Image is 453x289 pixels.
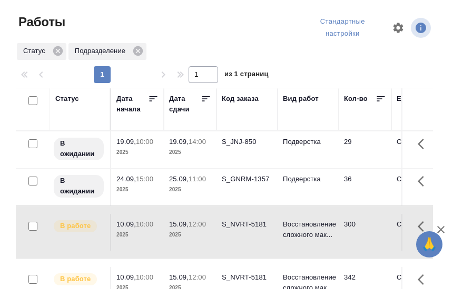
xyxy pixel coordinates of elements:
[411,18,433,38] span: Посмотреть информацию
[116,184,159,195] p: 2025
[300,14,386,42] div: split button
[116,230,159,240] p: 2025
[283,137,333,147] p: Подверстка
[222,137,272,147] div: S_JNJ-850
[386,15,411,40] span: Настроить таблицу
[222,272,272,283] div: S_NVRT-5181
[189,273,206,281] p: 12:00
[169,138,189,146] p: 19.09,
[60,176,97,197] p: В ожидании
[23,46,49,56] p: Статус
[397,94,422,104] div: Ед. изм
[53,137,105,161] div: Исполнитель назначен, приступать к работе пока рано
[60,221,91,231] p: В работе
[116,175,136,183] p: 24.09,
[169,175,189,183] p: 25.09,
[411,131,437,157] button: Здесь прячутся важные кнопки
[189,175,206,183] p: 11:00
[68,43,146,60] div: Подразделение
[136,138,153,146] p: 10:00
[391,131,452,168] td: Страница А4
[420,233,438,255] span: 🙏
[411,214,437,239] button: Здесь прячутся важные кнопки
[169,184,211,195] p: 2025
[55,94,79,104] div: Статус
[344,94,368,104] div: Кол-во
[224,68,269,83] span: из 1 страниц
[60,274,91,284] p: В работе
[75,46,129,56] p: Подразделение
[53,174,105,199] div: Исполнитель назначен, приступать к работе пока рано
[283,174,333,184] p: Подверстка
[189,220,206,228] p: 12:00
[339,131,391,168] td: 29
[116,138,136,146] p: 19.09,
[416,231,442,257] button: 🙏
[411,169,437,194] button: Здесь прячутся важные кнопки
[283,219,333,240] p: Восстановление сложного мак...
[169,147,211,158] p: 2025
[339,214,391,251] td: 300
[53,272,105,286] div: Исполнитель выполняет работу
[169,230,211,240] p: 2025
[17,43,66,60] div: Статус
[222,174,272,184] div: S_GNRM-1357
[16,14,65,30] span: Работы
[169,220,189,228] p: 15.09,
[339,169,391,205] td: 36
[136,220,153,228] p: 10:00
[169,273,189,281] p: 15.09,
[283,94,319,104] div: Вид работ
[189,138,206,146] p: 14:00
[391,214,452,251] td: Страница А4
[169,94,201,115] div: Дата сдачи
[116,273,136,281] p: 10.09,
[136,175,153,183] p: 15:00
[222,219,272,230] div: S_NVRT-5181
[60,138,97,159] p: В ожидании
[116,147,159,158] p: 2025
[391,169,452,205] td: Страница А4
[222,94,259,104] div: Код заказа
[116,94,148,115] div: Дата начала
[136,273,153,281] p: 10:00
[116,220,136,228] p: 10.09,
